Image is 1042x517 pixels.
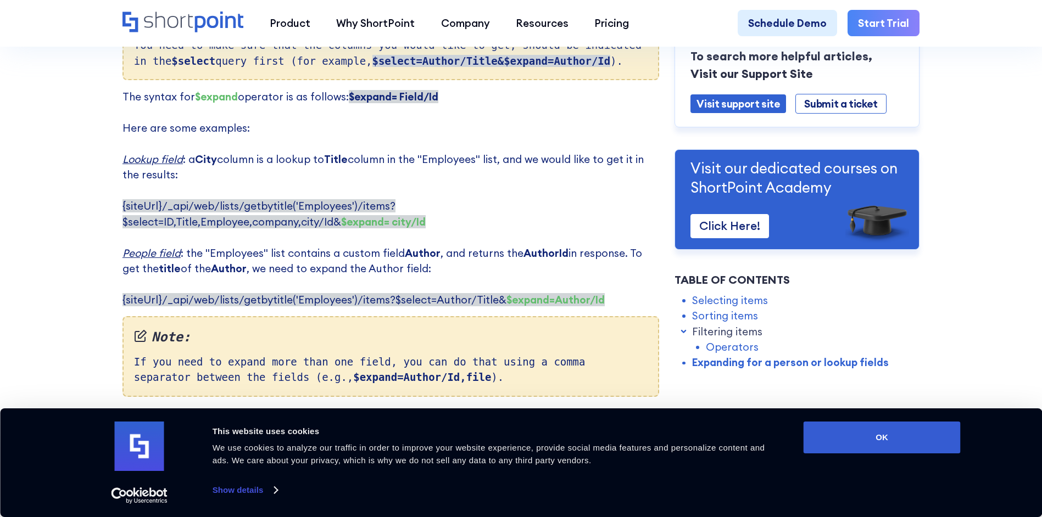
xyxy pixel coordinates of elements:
[594,15,629,31] div: Pricing
[516,15,569,31] div: Resources
[506,293,605,306] strong: $expand=Author/Id
[582,10,642,36] a: Pricing
[324,10,428,36] a: Why ShortPoint
[349,90,438,103] strong: $expand= Field/Id ‍
[795,94,886,114] a: Submit a ticket
[804,422,961,453] button: OK
[844,390,1042,517] iframe: Chat Widget
[122,316,659,396] div: If you need to expand more than one field, you can do that using a comma separator between the fi...
[353,371,491,383] strong: $expand=Author/Id,file
[503,10,581,36] a: Resources
[675,272,920,288] div: Table of Contents
[372,55,611,67] strong: $select=Author/Title&$expand=Author/Id
[738,10,837,36] a: Schedule Demo
[523,246,569,260] strong: AuthorId
[706,339,759,355] a: Operators
[213,425,779,438] div: This website uses cookies
[115,422,164,471] img: logo
[692,293,768,308] a: Selecting items
[692,308,758,323] a: Sorting items
[213,443,765,465] span: We use cookies to analyze our traffic in order to improve your website experience, provide social...
[692,324,762,339] a: Filtering items
[848,10,920,36] a: Start Trial
[341,215,426,228] strong: $expand= city/Id
[195,153,217,166] strong: City
[690,48,904,83] p: To search more helpful articles, Visit our Support Site
[122,89,659,307] p: The syntax for operator is as follows: Here are some examples: ‍ : a column is a lookup to column...
[122,293,605,306] span: {siteUrl}/_api/web/lists/getbytitle('Employees')/items?$select=Author/Title&
[122,199,426,228] span: {siteUrl}/_api/web/lists/getbytitle('Employees')/items?$select=ID,Title,Employee,company,city/Id&
[122,153,183,166] em: Lookup field
[91,487,187,504] a: Usercentrics Cookiebot - opens in a new window
[405,246,441,260] strong: Author
[134,328,648,347] em: Note:
[122,12,244,34] a: Home
[213,482,277,498] a: Show details
[690,215,769,238] a: Click Here!
[692,355,889,370] a: Expanding for a person or lookup fields
[690,94,786,114] a: Visit support site
[336,15,415,31] div: Why ShortPoint
[159,262,181,275] strong: title
[122,246,181,260] em: People field
[441,15,490,31] div: Company
[195,90,238,103] strong: $expand
[211,262,247,275] strong: Author
[690,159,904,197] p: Visit our dedicated courses on ShortPoint Academy
[257,10,323,36] a: Product
[270,15,310,31] div: Product
[324,153,348,166] strong: Title
[844,390,1042,517] div: Chat-Widget
[171,55,215,67] strong: $select
[428,10,503,36] a: Company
